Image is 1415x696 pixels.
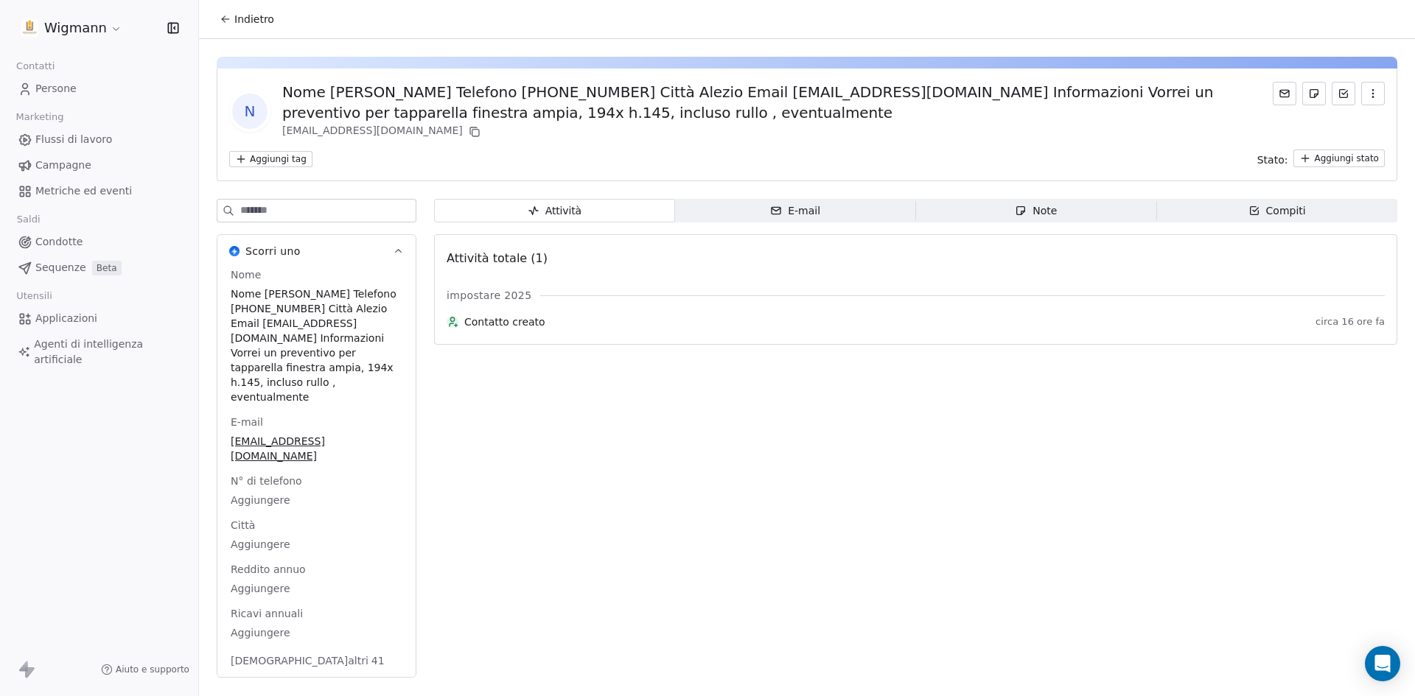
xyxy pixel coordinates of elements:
[12,306,186,331] a: Applicazioni
[17,214,41,225] font: Saldi
[12,256,186,280] a: SequenzeBeta
[12,127,186,152] a: Flussi di lavoro
[245,245,301,257] font: Scorri uno
[217,267,416,677] div: Scorri unoScorri uno
[12,230,186,254] a: Condotte
[231,608,303,619] font: Ricavi annuali
[231,416,263,428] font: E-mail
[231,519,255,531] font: Città
[371,655,385,667] font: 41
[1293,150,1385,167] button: Aggiungi stato
[101,664,189,675] a: Aiuto e supporto
[234,13,274,25] font: Indietro
[282,124,463,136] font: [EMAIL_ADDRESS][DOMAIN_NAME]
[116,664,189,675] font: Aiuto e supporto
[231,475,302,487] font: N° di telefono
[35,236,83,247] font: Condotte
[282,83,1213,122] font: Nome [PERSON_NAME] Telefono [PHONE_NUMBER] Città Alezio Email [EMAIL_ADDRESS][DOMAIN_NAME] Inform...
[35,159,91,171] font: Campagne
[1266,205,1306,217] font: Compiti
[348,655,368,667] font: altri
[231,269,261,281] font: Nome
[35,312,97,324] font: Applicazioni
[35,261,86,273] font: Sequenze
[12,332,186,372] a: Agenti di intelligenza artificiale
[231,627,290,639] font: Aggiungere
[211,6,283,32] button: Indietro
[16,290,52,301] font: Utensili
[12,179,186,203] a: Metriche ed eventi
[231,494,290,506] font: Aggiungere
[231,435,325,462] font: [EMAIL_ADDRESS][DOMAIN_NAME]
[447,251,548,265] font: Attività totale (1)
[16,111,64,122] font: Marketing
[1316,316,1385,327] font: circa 16 ore fa
[250,154,307,164] font: Aggiungi tag
[97,263,117,273] font: Beta
[12,153,186,177] a: Campagne
[229,246,240,256] img: Scorri uno
[447,289,531,301] font: impostare 2025
[18,15,125,41] button: Wigmann
[231,655,348,667] font: [DEMOGRAPHIC_DATA]
[1033,205,1057,217] font: Note
[35,185,132,197] font: Metriche ed eventi
[44,20,107,35] font: Wigmann
[16,60,55,71] font: Contatti
[245,102,256,120] font: N
[231,288,396,403] font: Nome [PERSON_NAME] Telefono [PHONE_NUMBER] Città Alezio Email [EMAIL_ADDRESS][DOMAIN_NAME] Inform...
[1365,646,1400,681] div: Apri Intercom Messenger
[231,583,290,594] font: Aggiungere
[231,538,290,550] font: Aggiungere
[35,82,77,94] font: Persone
[222,647,396,674] button: [DEMOGRAPHIC_DATA]altri 41
[217,235,416,267] button: Scorri unoScorri uno
[788,205,820,217] font: E-mail
[34,338,143,365] font: Agenti di intelligenza artificiale
[35,133,112,145] font: Flussi di lavoro
[12,77,186,101] a: Persone
[1314,153,1379,164] font: Aggiungi stato
[21,19,38,37] img: 1630668995401.jpeg
[464,316,545,328] font: Contatto creato
[231,563,306,575] font: Reddito annuo
[1257,154,1288,166] font: Stato:
[229,151,312,167] button: Aggiungi tag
